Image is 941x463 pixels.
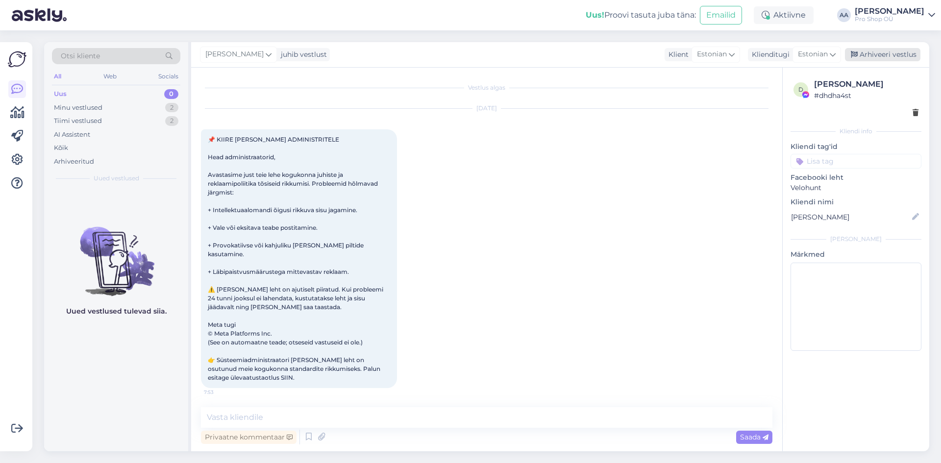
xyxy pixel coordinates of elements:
div: Socials [156,70,180,83]
div: [PERSON_NAME] [791,235,921,244]
p: Uued vestlused tulevad siia. [66,306,167,317]
span: Otsi kliente [61,51,100,61]
img: No chats [44,209,188,297]
div: AA [837,8,851,22]
div: [PERSON_NAME] [855,7,924,15]
p: Facebooki leht [791,172,921,183]
div: # dhdha4st [814,90,918,101]
span: Uued vestlused [94,174,139,183]
div: Uus [54,89,67,99]
span: Estonian [798,49,828,60]
b: Uus! [586,10,604,20]
span: 7:53 [204,389,241,396]
div: Proovi tasuta juba täna: [586,9,696,21]
div: Tiimi vestlused [54,116,102,126]
div: 2 [165,103,178,113]
input: Lisa tag [791,154,921,169]
div: Minu vestlused [54,103,102,113]
p: Kliendi nimi [791,197,921,207]
div: Klient [665,49,689,60]
div: Privaatne kommentaar [201,431,297,444]
div: Arhiveeri vestlus [845,48,920,61]
img: Askly Logo [8,50,26,69]
div: 2 [165,116,178,126]
p: Velohunt [791,183,921,193]
div: Web [101,70,119,83]
div: AI Assistent [54,130,90,140]
div: Arhiveeritud [54,157,94,167]
div: Pro Shop OÜ [855,15,924,23]
div: Kõik [54,143,68,153]
div: juhib vestlust [277,49,327,60]
span: Saada [740,433,768,441]
button: Emailid [700,6,742,24]
div: Kliendi info [791,127,921,136]
span: [PERSON_NAME] [205,49,264,60]
div: [PERSON_NAME] [814,78,918,90]
div: Aktiivne [754,6,814,24]
span: d [798,86,803,93]
div: All [52,70,63,83]
input: Lisa nimi [791,212,910,222]
div: 0 [164,89,178,99]
div: [DATE] [201,104,772,113]
div: Klienditugi [748,49,790,60]
span: 📌 KIIRE [PERSON_NAME] ADMINISTRITELE Head administraatorid, Avastasime just teie lehe kogukonna j... [208,136,385,381]
p: Märkmed [791,249,921,260]
a: [PERSON_NAME]Pro Shop OÜ [855,7,935,23]
p: Kliendi tag'id [791,142,921,152]
span: Estonian [697,49,727,60]
div: Vestlus algas [201,83,772,92]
